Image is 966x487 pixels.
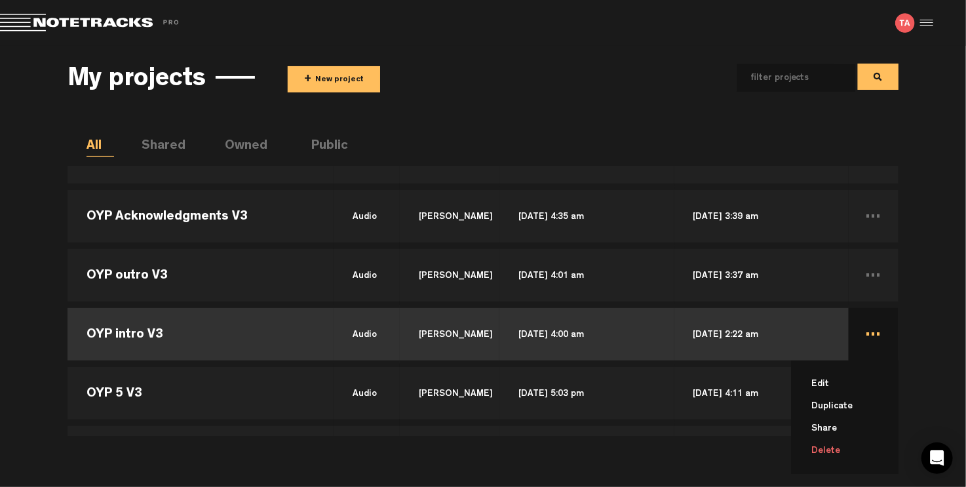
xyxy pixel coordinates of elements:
img: letters [895,13,915,33]
li: Public [311,137,339,157]
td: [DATE] 4:11 am [674,364,849,423]
td: [DATE] 2:22 am [674,305,849,364]
td: [DATE] 4:01 am [499,246,674,305]
td: [DATE] 3:37 am [674,246,849,305]
li: Shared [142,137,169,157]
td: [PERSON_NAME] [400,423,499,482]
li: Share [807,418,898,440]
td: [PERSON_NAME] [400,187,499,246]
td: audio [334,423,400,482]
td: audio [334,246,400,305]
td: [PERSON_NAME] [400,305,499,364]
td: audio [334,305,400,364]
td: [DATE] 5:03 pm [499,364,674,423]
td: ... [849,246,898,305]
td: OYP intro V3 [68,305,334,364]
td: [DATE] 4:00 am [499,305,674,364]
h3: My projects [68,66,206,95]
td: [DATE] 4:35 am [499,187,674,246]
td: OYP outro V3 [68,246,334,305]
td: audio [334,364,400,423]
button: +New project [288,66,380,92]
li: Duplicate [807,395,898,418]
span: + [304,72,311,87]
td: [DATE] 4:15 pm [499,423,674,482]
li: Edit [807,373,898,395]
td: OYP 5 V3 [68,364,334,423]
td: [PERSON_NAME] [400,246,499,305]
li: Owned [225,137,252,157]
div: Open Intercom Messenger [921,442,953,474]
li: Delete [807,440,898,462]
td: [PERSON_NAME] [400,364,499,423]
td: OYP 4 V3 [68,423,334,482]
td: [DATE] 4:06 am [674,423,849,482]
input: filter projects [737,64,834,92]
td: ... Edit Duplicate Share Delete [849,305,898,364]
li: All [87,137,114,157]
td: audio [334,187,400,246]
td: OYP Acknowledgments V3 [68,187,334,246]
td: ... [849,187,898,246]
td: [DATE] 3:39 am [674,187,849,246]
